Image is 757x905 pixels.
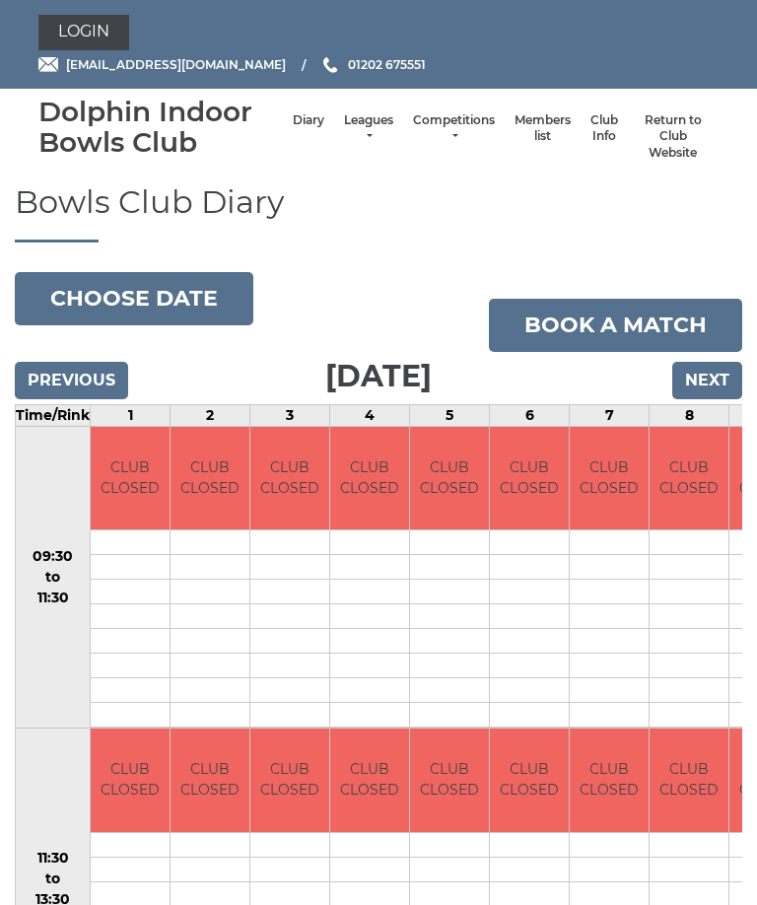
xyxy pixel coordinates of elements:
[15,184,742,242] h1: Bowls Club Diary
[650,729,728,832] td: CLUB CLOSED
[490,427,569,530] td: CLUB CLOSED
[672,362,742,399] input: Next
[171,729,249,832] td: CLUB CLOSED
[344,112,393,145] a: Leagues
[91,404,171,426] td: 1
[38,57,58,72] img: Email
[16,426,91,729] td: 09:30 to 11:30
[330,729,409,832] td: CLUB CLOSED
[250,427,329,530] td: CLUB CLOSED
[570,404,650,426] td: 7
[410,404,490,426] td: 5
[16,404,91,426] td: Time/Rink
[490,404,570,426] td: 6
[91,427,170,530] td: CLUB CLOSED
[15,272,253,325] button: Choose date
[320,55,426,74] a: Phone us 01202 675551
[38,15,129,50] a: Login
[15,362,128,399] input: Previous
[590,112,618,145] a: Club Info
[293,112,324,129] a: Diary
[410,729,489,832] td: CLUB CLOSED
[250,404,330,426] td: 3
[91,729,170,832] td: CLUB CLOSED
[171,404,250,426] td: 2
[413,112,495,145] a: Competitions
[171,427,249,530] td: CLUB CLOSED
[490,729,569,832] td: CLUB CLOSED
[489,299,742,352] a: Book a match
[38,55,286,74] a: Email [EMAIL_ADDRESS][DOMAIN_NAME]
[410,427,489,530] td: CLUB CLOSED
[250,729,329,832] td: CLUB CLOSED
[66,57,286,72] span: [EMAIL_ADDRESS][DOMAIN_NAME]
[638,112,709,162] a: Return to Club Website
[330,427,409,530] td: CLUB CLOSED
[330,404,410,426] td: 4
[570,729,649,832] td: CLUB CLOSED
[515,112,571,145] a: Members list
[650,404,729,426] td: 8
[650,427,728,530] td: CLUB CLOSED
[348,57,426,72] span: 01202 675551
[570,427,649,530] td: CLUB CLOSED
[323,57,337,73] img: Phone us
[38,97,283,158] div: Dolphin Indoor Bowls Club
